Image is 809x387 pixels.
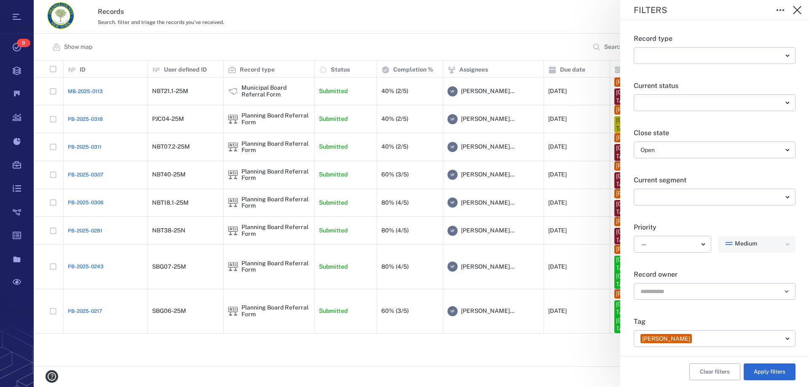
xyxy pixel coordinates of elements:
p: Current status [634,81,796,91]
div: Filters [634,6,765,14]
p: Current segment [634,175,796,185]
p: Record owner [634,270,796,280]
p: Record type [634,34,796,44]
p: Tag [634,317,796,327]
button: Open [781,286,793,297]
div: [PERSON_NAME] [642,335,690,343]
div: Open [640,145,782,155]
span: Help [19,6,36,13]
p: Close state [634,128,796,138]
p: Priority [634,222,796,232]
span: 9 [17,39,30,47]
span: Medium [735,240,757,248]
div: — [640,240,698,249]
button: Apply filters [744,363,796,380]
button: Close [789,2,806,19]
button: Toggle to Edit Boxes [772,2,789,19]
button: Clear filters [689,363,740,380]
